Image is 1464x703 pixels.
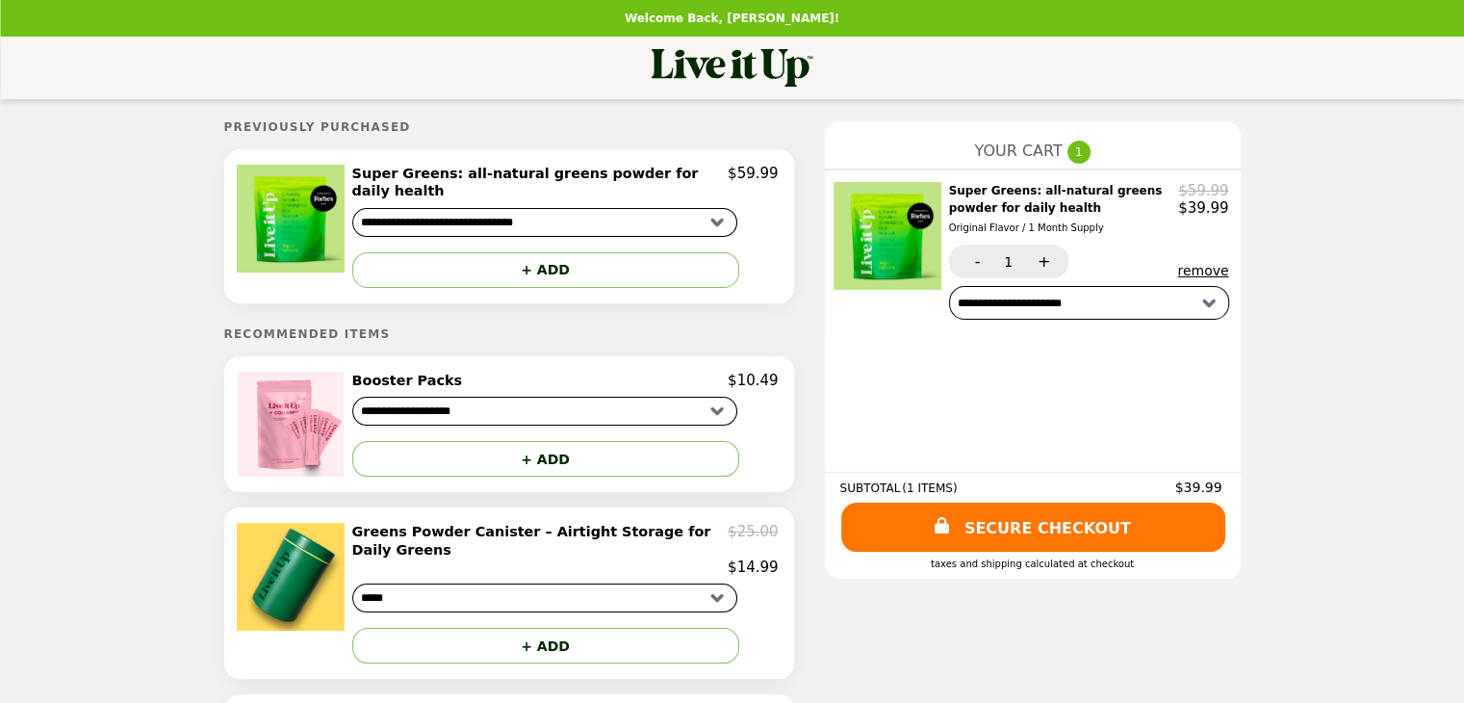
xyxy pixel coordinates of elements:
[949,286,1229,320] select: Select a subscription option
[949,220,1171,237] div: Original Flavor / 1 Month Supply
[237,165,349,273] img: Super Greens: all-natural greens powder for daily health
[352,628,739,664] button: + ADD
[949,182,1179,237] h2: Super Greens: all-natural greens powder for daily health
[840,559,1225,569] div: Taxes and Shipping calculated at checkout
[352,252,739,288] button: + ADD
[728,559,779,576] p: $14.99
[352,523,729,559] h2: Greens Powder Canister – Airtight Storage for Daily Greens
[1177,263,1228,278] button: remove
[352,584,737,612] select: Select a product variant
[352,441,739,477] button: + ADD
[728,523,779,559] p: $25.00
[902,482,957,495] span: ( 1 ITEMS )
[652,48,813,88] img: Brand Logo
[1067,141,1091,164] span: 1
[841,503,1225,552] a: SECURE CHECKOUT
[840,482,903,495] span: SUBTOTAL
[728,165,779,200] p: $59.99
[224,327,794,341] h5: Recommended Items
[238,372,347,477] img: Booster Packs
[1015,245,1068,278] button: +
[224,120,794,134] h5: Previously Purchased
[1178,182,1229,199] p: $59.99
[237,523,349,631] img: Greens Powder Canister – Airtight Storage for Daily Greens
[974,142,1062,160] span: YOUR CART
[352,165,729,200] h2: Super Greens: all-natural greens powder for daily health
[1004,254,1013,270] span: 1
[352,208,737,237] select: Select a product variant
[834,182,946,290] img: Super Greens: all-natural greens powder for daily health
[949,245,1002,278] button: -
[352,372,471,389] h2: Booster Packs
[728,372,779,389] p: $10.49
[1175,480,1225,495] span: $39.99
[352,397,737,426] select: Select a product variant
[625,12,839,25] p: Welcome Back, [PERSON_NAME]!
[1178,199,1229,217] p: $39.99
